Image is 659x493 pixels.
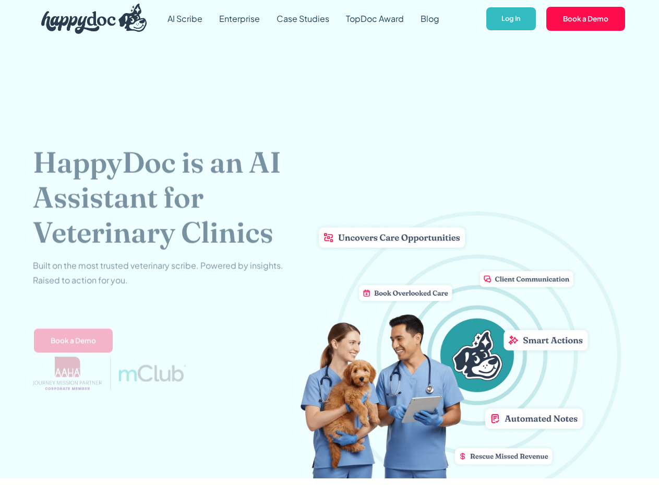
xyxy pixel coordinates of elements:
[33,356,102,390] img: AAHA Advantage logo
[33,258,283,287] p: Built on the most trusted veterinary scribe. Powered by insights. Raised to action for you.
[33,145,300,250] h1: HappyDoc is an AI Assistant for Veterinary Clinics
[41,4,147,34] img: HappyDoc Logo: A happy dog with his ear up, listening.
[485,6,537,32] a: Log In
[545,6,626,32] a: Book a Demo
[33,1,147,37] a: home
[33,327,114,354] a: Book a Demo
[119,365,186,381] img: mclub logo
